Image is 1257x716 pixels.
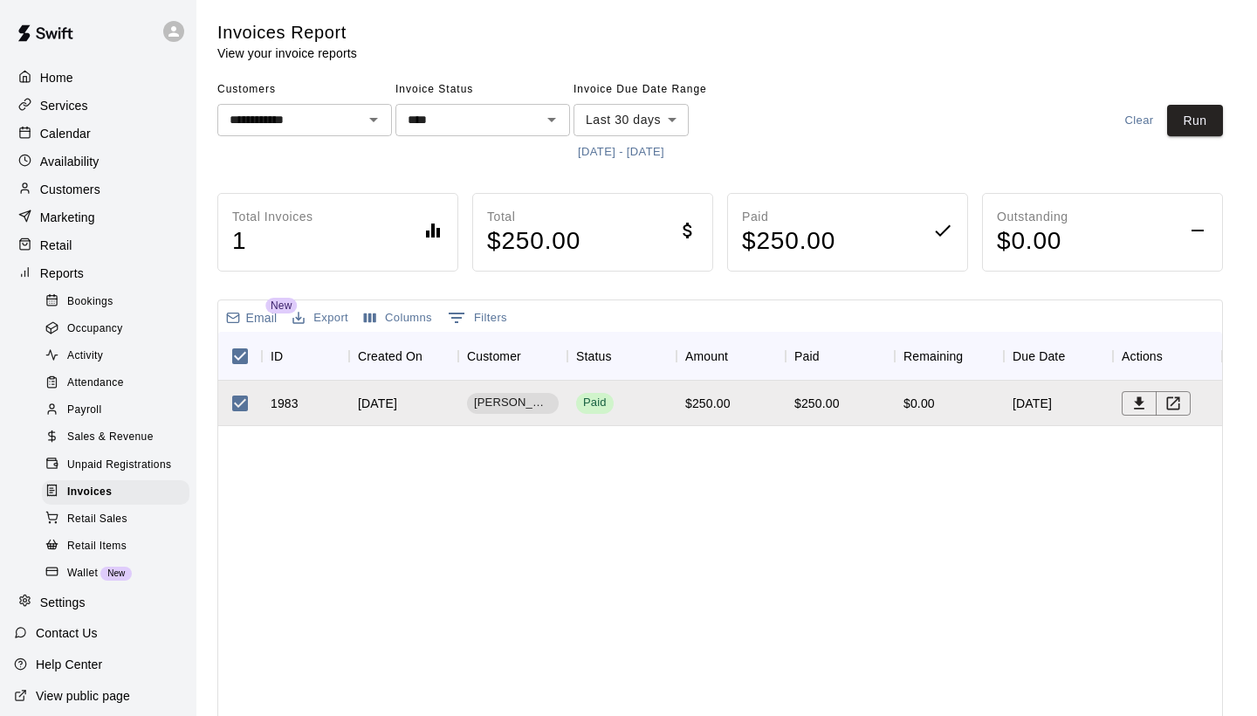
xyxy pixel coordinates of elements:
p: Outstanding [997,208,1068,226]
div: $250.00 [685,395,731,412]
div: Due Date [1013,332,1065,381]
span: Invoice Due Date Range [574,76,726,104]
button: Export [288,305,353,332]
a: Activity [42,343,196,370]
a: Customers [14,176,182,203]
div: Amount [685,332,728,381]
div: $0.00 [903,395,935,412]
div: Sales & Revenue [42,425,189,450]
a: Retail Sales [42,506,196,533]
p: Marketing [40,209,95,226]
span: New [265,298,297,313]
div: Activity [42,344,189,368]
div: Reports [14,260,182,286]
div: Retail Sales [42,507,189,532]
h4: $ 250.00 [742,226,835,257]
span: Wallet [67,565,98,582]
a: Services [14,93,182,119]
div: WalletNew [42,561,189,586]
button: Download PDF [1122,391,1157,416]
a: Availability [14,148,182,175]
div: [DATE] [349,381,458,426]
h4: 1 [232,226,313,257]
div: Amount [677,332,786,381]
div: $250.00 [794,395,840,412]
div: Status [576,332,612,381]
span: Invoice Status [395,76,570,104]
span: Bookings [67,293,113,311]
button: Open [361,107,386,132]
button: Clear [1111,105,1167,137]
p: Contact Us [36,624,98,642]
span: Invoices [67,484,112,501]
p: Total [487,208,580,226]
a: Bookings [42,288,196,315]
div: Remaining [895,332,1004,381]
span: Sales & Revenue [67,429,154,446]
span: Payroll [67,402,101,419]
button: Sort [422,344,447,368]
p: View your invoice reports [217,45,357,62]
a: WalletNew [42,560,196,587]
p: Calendar [40,125,91,142]
span: [PERSON_NAME] [467,395,559,411]
p: Settings [40,594,86,611]
div: Status [567,332,677,381]
div: Occupancy [42,317,189,341]
span: Customers [217,76,392,104]
button: Sort [521,344,546,368]
button: Run [1167,105,1223,137]
a: Invoices [42,478,196,506]
div: Created On [349,332,458,381]
p: Home [40,69,73,86]
span: Retail Sales [67,511,127,528]
h5: Invoices Report [217,21,357,45]
div: ID [262,332,349,381]
p: Reports [40,265,84,282]
button: Email [222,306,281,330]
div: Due Date [1004,332,1113,381]
button: Sort [820,344,844,368]
div: Marketing [14,204,182,231]
button: Sort [1163,344,1187,368]
button: Sort [728,344,752,368]
button: Open [539,107,564,132]
button: Select columns [360,305,436,332]
button: Sort [283,344,307,368]
button: Sort [612,344,636,368]
button: Sort [1065,344,1089,368]
p: Retail [40,237,72,254]
p: Total Invoices [232,208,313,226]
div: Customer [458,332,567,381]
a: Retail Items [42,533,196,560]
h4: $ 0.00 [997,226,1068,257]
span: Activity [67,348,103,365]
a: Unpaid Registrations [42,451,196,478]
p: Customers [40,181,100,198]
a: Sales & Revenue [42,424,196,451]
a: Settings [14,589,182,616]
div: Created On [358,332,422,381]
div: Retail Items [42,534,189,559]
p: Services [40,97,88,114]
div: Paid [583,395,607,411]
h4: $ 250.00 [487,226,580,257]
a: Home [14,65,182,91]
div: Bookings [42,290,189,314]
div: [PERSON_NAME] [467,393,559,414]
p: View public page [36,687,130,705]
div: Attendance [42,371,189,396]
a: Calendar [14,120,182,147]
div: [DATE] [1004,381,1113,426]
button: View Invoice [1156,391,1191,416]
span: Retail Items [67,538,127,555]
p: Email [246,309,278,327]
a: Retail [14,232,182,258]
div: Actions [1122,332,1163,381]
div: Paid [794,332,820,381]
span: Occupancy [67,320,123,338]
